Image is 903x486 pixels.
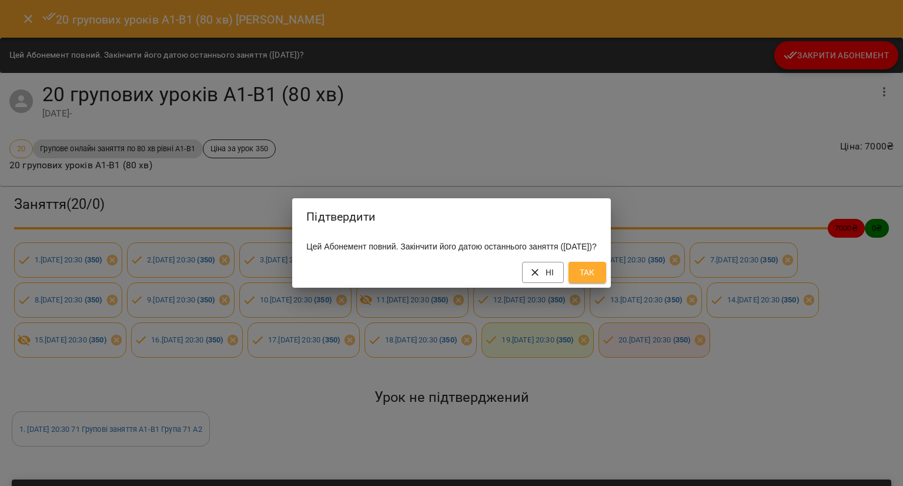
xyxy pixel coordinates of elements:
h2: Підтвердити [306,208,596,226]
span: Так [578,265,597,279]
div: Цей Абонемент повний. Закінчити його датою останнього заняття ([DATE])? [292,236,610,257]
span: Ні [531,265,554,279]
button: Ні [522,262,564,283]
button: Так [568,262,606,283]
